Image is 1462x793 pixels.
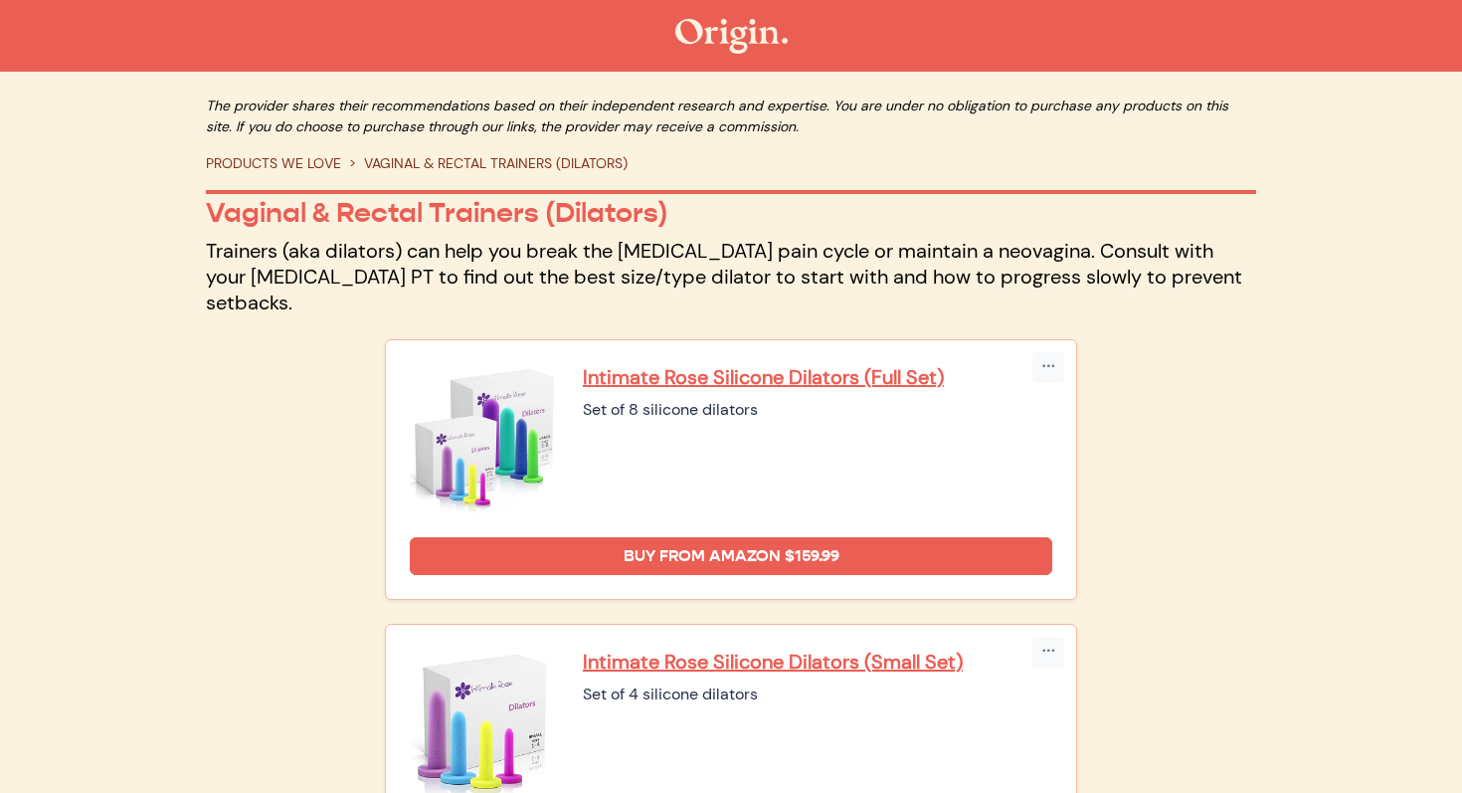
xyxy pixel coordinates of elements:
img: The Origin Shop [675,19,788,54]
div: Set of 8 silicone dilators [583,398,1052,422]
a: Intimate Rose Silicone Dilators (Small Set) [583,649,1052,675]
a: Intimate Rose Silicone Dilators (Full Set) [583,364,1052,390]
a: Buy from Amazon $159.99 [410,537,1052,575]
img: Intimate Rose Silicone Dilators (Full Set) [410,364,559,513]
p: Vaginal & Rectal Trainers (Dilators) [206,196,1256,230]
p: Trainers (aka dilators) can help you break the [MEDICAL_DATA] pain cycle or maintain a neovagina.... [206,238,1256,315]
p: The provider shares their recommendations based on their independent research and expertise. You ... [206,96,1256,137]
a: PRODUCTS WE LOVE [206,154,341,172]
div: Set of 4 silicone dilators [583,683,1052,706]
li: VAGINAL & RECTAL TRAINERS (DILATORS) [341,153,628,174]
